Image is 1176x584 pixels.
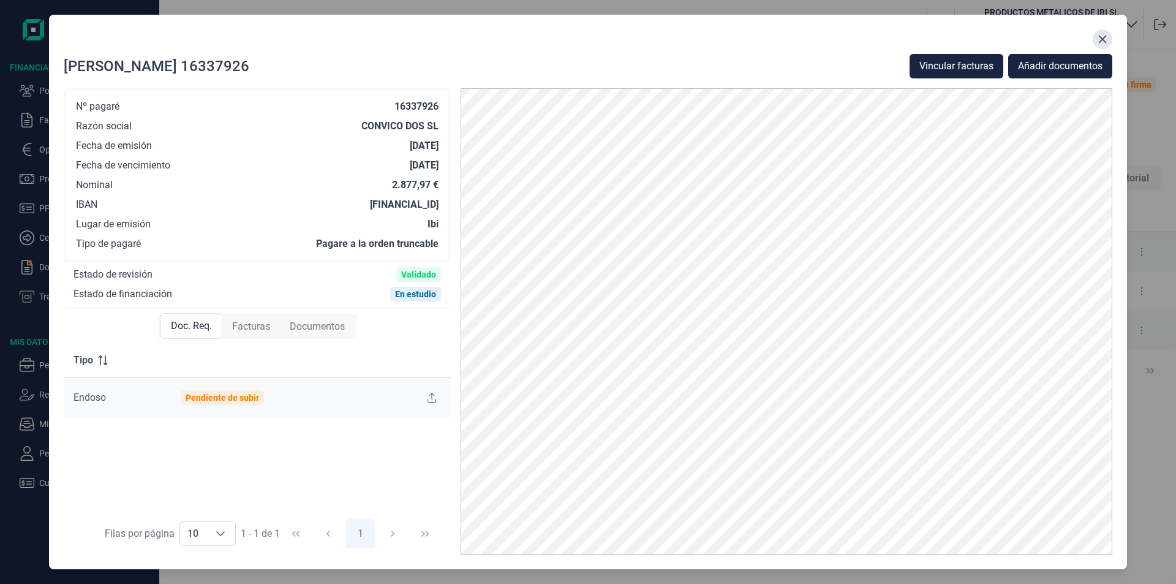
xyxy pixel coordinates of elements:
div: En estudio [395,289,436,299]
button: Añadir documentos [1008,54,1112,78]
span: Documentos [290,319,345,334]
button: Page 1 [346,519,375,548]
div: Estado de revisión [73,268,153,281]
span: Doc. Req. [171,319,212,333]
div: Fecha de vencimiento [76,159,170,172]
div: Nominal [76,179,113,191]
div: Estado de financiación [73,288,172,300]
span: Vincular facturas [919,59,993,74]
div: IBAN [76,199,97,211]
div: CONVICO DOS SL [361,120,439,132]
span: 1 - 1 de 1 [241,529,280,539]
div: Doc. Req. [160,313,222,339]
div: 16337926 [394,100,439,113]
div: Validado [401,270,436,279]
span: Tipo [73,353,93,368]
div: Nº pagaré [76,100,119,113]
div: Fecha de emisión [76,140,152,152]
button: Vincular facturas [910,54,1003,78]
button: Last Page [410,519,440,548]
button: Next Page [378,519,407,548]
div: Ibi [428,218,439,230]
div: [DATE] [410,140,439,152]
span: 10 [180,522,206,545]
span: Endoso [73,392,106,403]
div: [FINANCIAL_ID] [370,199,439,211]
div: [DATE] [410,159,439,172]
div: Documentos [280,314,355,339]
div: Filas por página [105,526,175,541]
span: Añadir documentos [1018,59,1102,74]
div: Pagare a la orden truncable [316,238,439,250]
div: Razón social [76,120,132,132]
span: Facturas [232,319,270,334]
button: Close [1093,29,1112,49]
div: Pendiente de subir [186,393,259,403]
div: [PERSON_NAME] 16337926 [64,56,249,76]
div: 2.877,97 € [392,179,439,191]
div: Tipo de pagaré [76,238,141,250]
div: Facturas [222,314,280,339]
button: First Page [281,519,311,548]
img: PDF Viewer [461,88,1112,555]
div: Choose [206,522,235,545]
button: Previous Page [314,519,343,548]
div: Lugar de emisión [76,218,151,230]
